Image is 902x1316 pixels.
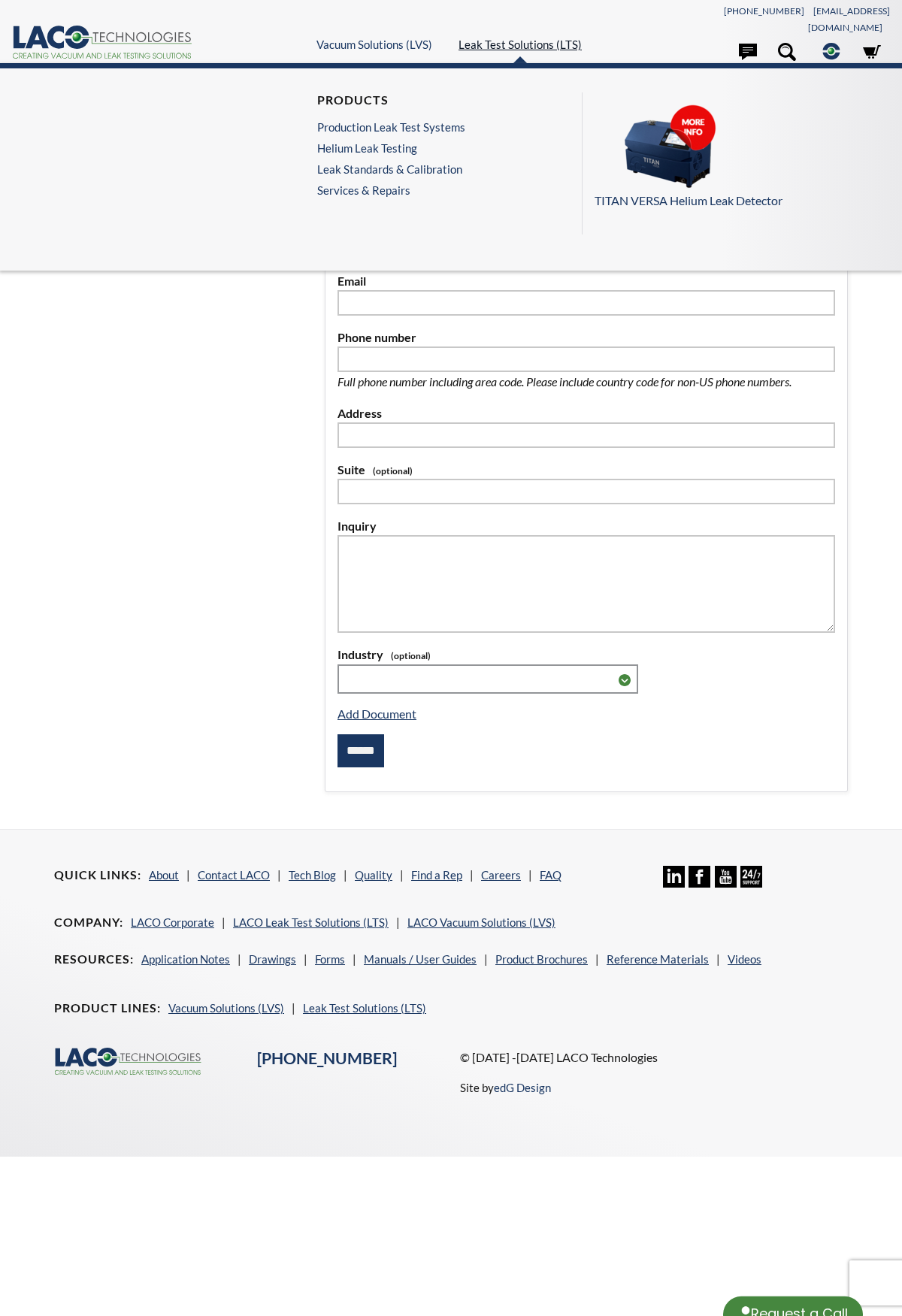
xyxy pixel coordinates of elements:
[149,868,179,882] a: About
[808,5,890,33] a: [EMAIL_ADDRESS][DOMAIN_NAME]
[810,62,852,76] span: Corporate
[337,516,835,536] label: Inquiry
[740,876,762,890] a: 24/7 Support
[732,43,764,76] a: Contact
[495,952,588,966] a: Product Brochures
[337,404,835,423] label: Address
[364,952,477,966] a: Manuals / User Guides
[168,1001,284,1015] a: Vacuum Solutions (LVS)
[407,915,555,929] a: LACO Vacuum Solutions (LVS)
[233,915,389,929] a: LACO Leak Test Solutions (LTS)
[257,1048,397,1068] a: [PHONE_NUMBER]
[540,868,561,882] a: FAQ
[411,868,462,882] a: Find a Rep
[494,1081,551,1094] a: edG Design
[54,867,141,883] h4: Quick Links
[728,952,761,966] a: Videos
[249,952,296,966] a: Drawings
[337,645,835,664] label: Industry
[337,271,835,291] label: Email
[317,141,465,155] a: Helium Leak Testing
[317,183,473,197] a: Services & Repairs
[141,952,230,966] a: Application Notes
[54,1000,161,1016] h4: Product Lines
[607,952,709,966] a: Reference Materials
[861,43,882,76] a: Store
[460,1048,848,1067] p: © [DATE] -[DATE] LACO Technologies
[481,868,521,882] a: Careers
[773,43,801,76] a: Search
[54,915,123,930] h4: Company
[460,1079,551,1097] p: Site by
[595,104,884,210] a: TITAN VERSA Helium Leak Detector
[317,162,465,176] a: Leak Standards & Calibration
[355,868,392,882] a: Quality
[740,866,762,888] img: 24/7 Support Icon
[595,104,745,189] img: Menu_Pods_TV.png
[131,915,214,929] a: LACO Corporate
[337,706,416,721] a: Add Document
[315,952,345,966] a: Forms
[595,191,884,210] p: TITAN VERSA Helium Leak Detector
[317,120,465,134] a: Production Leak Test Systems
[337,328,835,347] label: Phone number
[337,460,835,480] label: Suite
[54,951,134,967] h4: Resources
[198,868,270,882] a: Contact LACO
[303,1001,426,1015] a: Leak Test Solutions (LTS)
[316,38,432,51] a: Vacuum Solutions (LVS)
[317,92,465,108] h4: Products
[724,5,804,17] a: [PHONE_NUMBER]
[459,38,582,51] a: Leak Test Solutions (LTS)
[289,868,336,882] a: Tech Blog
[337,372,835,392] p: Full phone number including area code. Please include country code for non-US phone numbers.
